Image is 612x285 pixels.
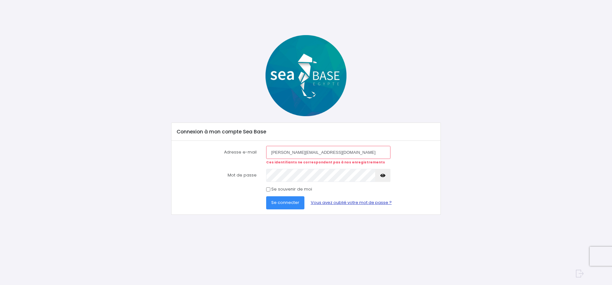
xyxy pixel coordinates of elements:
[266,160,385,165] strong: Ces identifiants ne correspondent pas à nos enregistrements
[171,123,440,141] div: Connexion à mon compte Sea Base
[271,199,299,206] span: Se connecter
[172,146,261,165] label: Adresse e-mail
[271,186,312,192] label: Se souvenir de moi
[266,196,304,209] button: Se connecter
[172,169,261,182] label: Mot de passe
[306,196,397,209] a: Vous avez oublié votre mot de passe ?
